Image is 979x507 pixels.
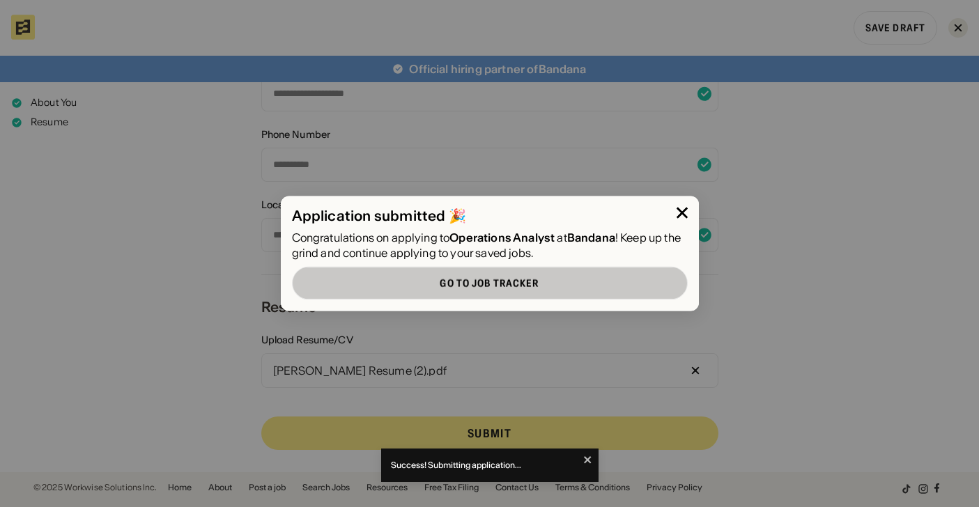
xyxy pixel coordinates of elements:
span: Operations Analyst [449,231,555,244]
span: Bandana [567,231,615,244]
div: Application submitted 🎉 [292,208,688,224]
div: Go to Job Tracker [440,278,539,288]
div: Success! Submitting application... [391,461,579,469]
button: close [583,454,593,467]
div: Congratulations on applying to at ! Keep up the grind and continue applying to your saved jobs. [292,230,688,261]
